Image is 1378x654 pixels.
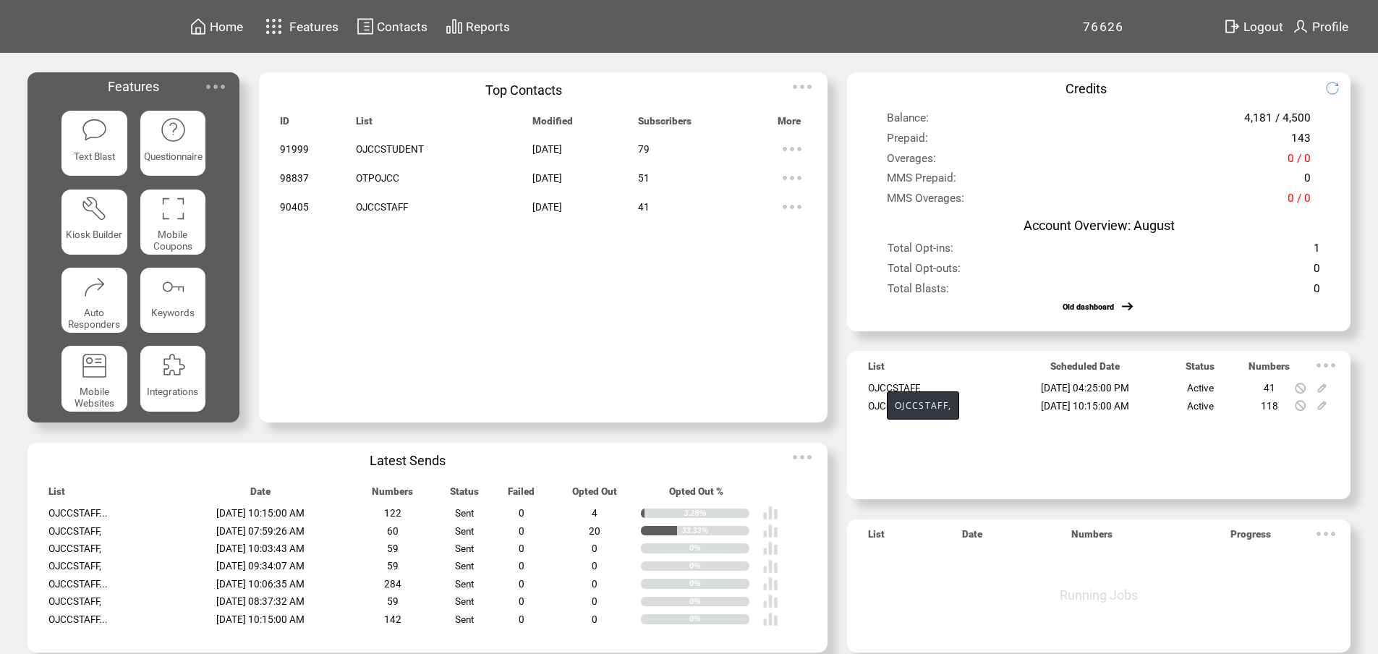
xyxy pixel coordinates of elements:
span: Numbers [372,485,413,505]
span: Auto Responders [68,307,120,330]
span: 20 [589,525,600,537]
a: Integrations [140,346,205,411]
span: 143 [1291,132,1311,153]
span: 41 [638,201,650,213]
div: 0% [689,561,749,572]
span: List [356,115,373,135]
span: Sent [455,560,474,572]
span: 0 [592,560,597,572]
span: Sent [455,507,474,519]
span: [DATE] 10:15:00 AM [216,507,305,519]
span: OJCCSTAFF, [48,525,101,537]
span: 0 [1314,262,1320,283]
img: poll%20-%20white.svg [762,540,778,556]
span: Keywords [151,307,195,318]
span: Failed [508,485,535,505]
span: 0 [592,578,597,590]
span: Sent [455,613,474,625]
span: List [868,360,885,380]
a: Text Blast [61,111,127,176]
a: Profile [1290,15,1351,38]
span: Active [1187,382,1214,394]
img: integrations.svg [160,352,187,379]
span: Status [1186,360,1215,380]
span: Progress [1230,528,1271,548]
span: Sent [455,595,474,607]
span: OJCCSTAFF... [48,507,108,519]
img: tool%201.svg [81,195,108,222]
span: Subscribers [638,115,692,135]
a: Features [259,12,341,41]
a: Auto Responders [61,268,127,333]
img: refresh.png [1325,81,1353,95]
img: notallowed.svg [1295,383,1306,394]
span: Sent [455,578,474,590]
span: 0 [519,543,524,554]
span: Date [250,485,271,505]
span: Account Overview: August [1024,218,1175,233]
img: ellypsis.svg [778,192,807,221]
img: poll%20-%20white.svg [762,576,778,592]
span: 0 [519,595,524,607]
span: OTPOJCC [356,172,399,184]
img: features.svg [261,14,286,38]
span: Opted Out % [669,485,723,505]
span: 284 [384,578,401,590]
span: 41 [1264,382,1275,394]
span: 90405 [280,201,309,213]
span: Total Opt-ins: [888,242,953,263]
span: Date [962,528,982,548]
span: 0 [592,613,597,625]
span: Total Opt-outs: [888,262,961,283]
span: Credits [1066,81,1107,96]
span: 51 [638,172,650,184]
img: coupons.svg [160,195,187,222]
span: MMS Overages: [887,192,964,213]
span: Status [450,485,479,505]
span: OJCCSTUDENT [356,143,424,155]
span: Active [1187,400,1214,412]
span: Prepaid: [887,132,928,153]
img: mobile-websites.svg [81,352,108,379]
div: 0% [689,543,749,553]
span: [DATE] 09:34:07 AM [216,560,305,572]
span: 59 [387,595,399,607]
img: keywords.svg [160,273,187,300]
span: 59 [387,543,399,554]
a: Mobile Coupons [140,190,205,255]
span: [DATE] 04:25:00 PM [1041,382,1129,394]
span: OJCCSTAFF... [48,613,108,625]
span: OJCCSTAFF [356,201,408,213]
img: text-blast.svg [81,116,108,143]
span: Mobile Websites [75,386,114,409]
img: notallowed.svg [1295,400,1306,411]
div: 0% [689,614,749,624]
a: Kiosk Builder [61,190,127,255]
span: 0 [519,525,524,537]
span: Numbers [1249,360,1290,380]
a: Keywords [140,268,205,333]
span: Text Blast [74,150,115,162]
span: MMS Prepaid: [887,171,956,192]
span: List [48,485,65,505]
img: ellypsis.svg [1311,351,1340,380]
img: poll%20-%20white.svg [762,593,778,609]
img: poll%20-%20white.svg [762,611,778,627]
span: [DATE] [532,172,562,184]
a: Questionnaire [140,111,205,176]
span: More [778,115,801,135]
span: Kiosk Builder [66,229,122,240]
img: questionnaire.svg [160,116,187,143]
img: poll%20-%20white.svg [762,559,778,574]
span: List [868,528,885,548]
span: Reports [466,20,510,34]
img: ellypsis.svg [788,72,817,101]
span: 0 [519,613,524,625]
span: OJCCSTAFF, [895,399,951,412]
div: 3.28% [684,509,750,519]
span: Questionnaire [144,150,203,162]
img: ellypsis.svg [1311,519,1340,548]
span: OJCCSTAFF, [868,382,921,394]
span: 0 [1314,282,1320,303]
img: edit.svg [1317,400,1327,411]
